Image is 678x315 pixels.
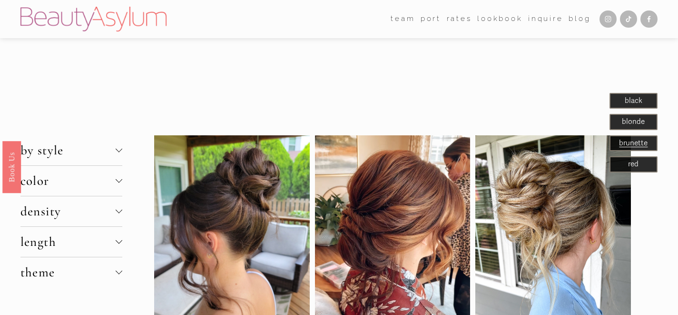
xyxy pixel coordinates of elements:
[20,257,122,287] button: theme
[640,10,658,28] a: Facebook
[421,12,441,27] a: port
[391,12,415,26] span: team
[619,139,648,147] a: brunette
[20,227,122,257] button: length
[622,117,645,126] span: blonde
[569,12,590,27] a: Blog
[620,10,637,28] a: TikTok
[599,10,617,28] a: Instagram
[20,264,116,280] span: theme
[20,196,122,226] button: density
[528,12,563,27] a: Inquire
[20,203,116,219] span: density
[628,160,639,168] span: red
[20,173,116,189] span: color
[20,234,116,250] span: length
[2,141,21,193] a: Book Us
[625,96,642,105] span: black
[391,12,415,27] a: folder dropdown
[447,12,472,27] a: Rates
[20,142,116,158] span: by style
[20,166,122,196] button: color
[20,135,122,165] button: by style
[20,7,167,31] img: Beauty Asylum | Bridal Hair &amp; Makeup Charlotte &amp; Atlanta
[477,12,523,27] a: Lookbook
